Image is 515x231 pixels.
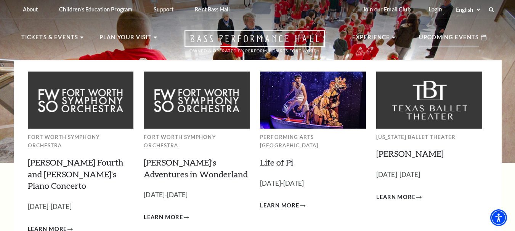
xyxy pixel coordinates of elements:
[21,33,79,46] p: Tickets & Events
[454,6,481,13] select: Select:
[260,201,305,210] a: Learn More Life of Pi
[157,30,352,60] a: Open this option
[28,201,134,212] p: [DATE]-[DATE]
[376,72,482,128] img: Texas Ballet Theater
[260,178,366,189] p: [DATE]-[DATE]
[376,193,416,202] span: Learn More
[376,133,482,142] p: [US_STATE] Ballet Theater
[28,133,134,150] p: Fort Worth Symphony Orchestra
[376,148,444,159] a: [PERSON_NAME]
[144,213,189,222] a: Learn More Alice's Adventures in Wonderland
[376,193,422,202] a: Learn More Peter Pan
[144,157,248,179] a: [PERSON_NAME]'s Adventures in Wonderland
[28,72,134,128] img: Fort Worth Symphony Orchestra
[260,133,366,150] p: Performing Arts [GEOGRAPHIC_DATA]
[260,157,293,167] a: Life of Pi
[144,213,183,222] span: Learn More
[195,6,230,13] p: Rent Bass Hall
[144,72,250,128] img: Fort Worth Symphony Orchestra
[59,6,132,13] p: Children's Education Program
[260,72,366,128] img: Performing Arts Fort Worth
[376,169,482,180] p: [DATE]-[DATE]
[490,209,507,226] div: Accessibility Menu
[352,33,390,46] p: Experience
[144,133,250,150] p: Fort Worth Symphony Orchestra
[28,157,124,191] a: [PERSON_NAME] Fourth and [PERSON_NAME]'s Piano Concerto
[419,33,479,46] p: Upcoming Events
[144,190,250,201] p: [DATE]-[DATE]
[154,6,173,13] p: Support
[260,201,299,210] span: Learn More
[23,6,38,13] p: About
[99,33,152,46] p: Plan Your Visit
